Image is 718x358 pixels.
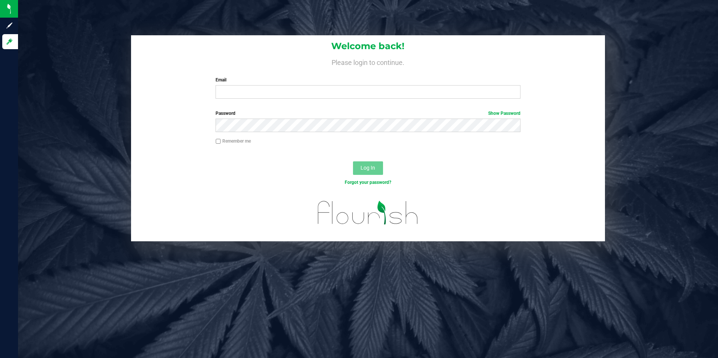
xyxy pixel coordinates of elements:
[353,161,383,175] button: Log In
[488,111,520,116] a: Show Password
[309,194,427,232] img: flourish_logo.svg
[216,138,251,144] label: Remember me
[216,111,235,116] span: Password
[131,41,605,51] h1: Welcome back!
[6,38,13,45] inline-svg: Log in
[216,77,520,83] label: Email
[216,139,221,144] input: Remember me
[345,180,391,185] a: Forgot your password?
[361,165,375,171] span: Log In
[131,57,605,66] h4: Please login to continue.
[6,22,13,29] inline-svg: Sign up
